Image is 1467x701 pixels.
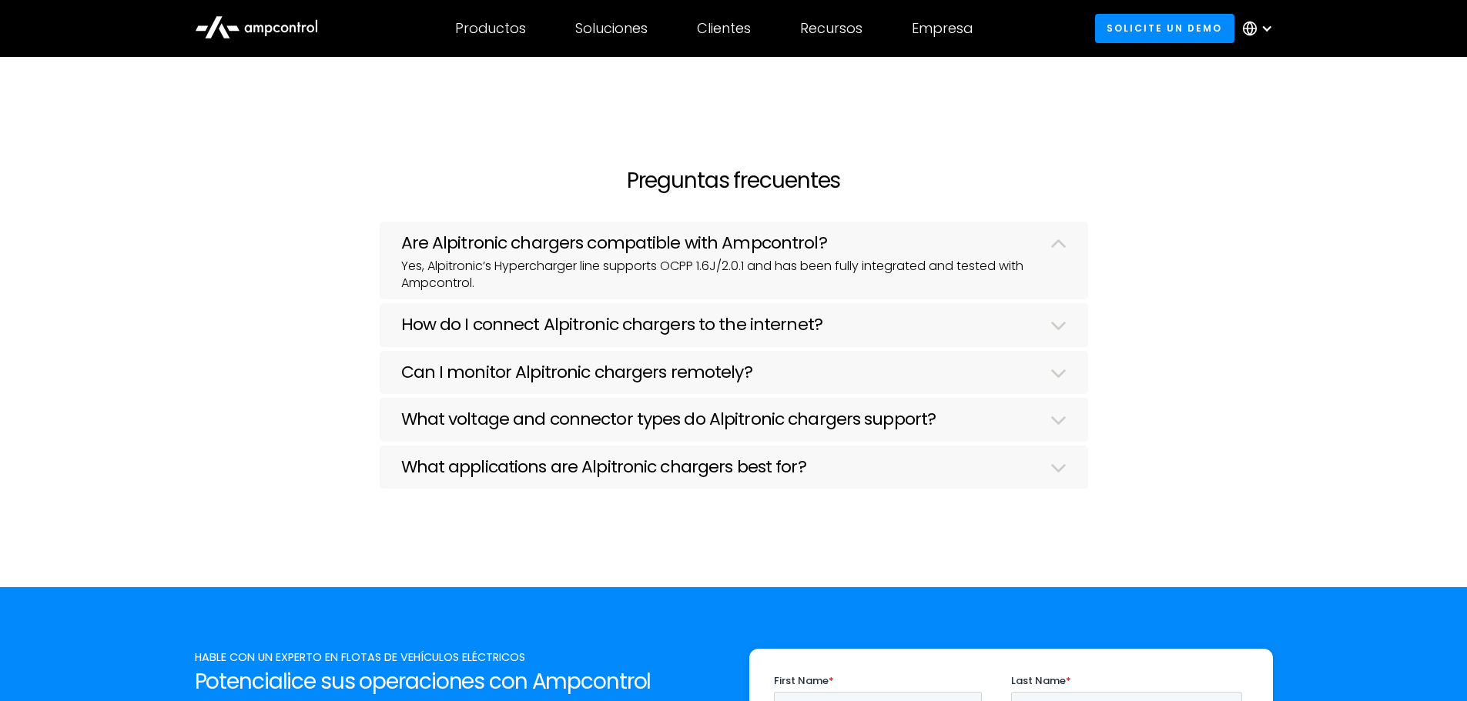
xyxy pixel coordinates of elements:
[1050,463,1067,472] img: Dropdown Arrow
[401,409,936,429] h3: What voltage and connector types do Alpitronic chargers support?
[912,20,973,37] div: Empresa
[1050,416,1067,425] img: Dropdown Arrow
[575,20,648,37] div: Soluciones
[401,233,827,253] h3: Are Alpitronic chargers compatible with Ampcontrol?
[455,20,526,37] div: Productos
[401,258,1067,292] p: Yes, Alpitronic’s Hypercharger line supports OCPP 1.6J/2.0.1 and has been fully integrated and te...
[401,457,806,477] h3: What applications are Alpitronic chargers best for?
[195,168,1273,194] h2: Preguntas frecuentes
[1050,321,1067,330] img: Dropdown Arrow
[697,20,751,37] div: Clientes
[401,315,822,335] h3: How do I connect Alpitronic chargers to the internet?
[1095,14,1234,42] a: Solicite un demo
[1050,239,1067,249] img: Dropdown Arrow
[195,669,718,695] h2: Potencialice sus operaciones con Ampcontrol
[195,649,718,666] div: HABLe CON UN EXPERTO EN FLOTAS DE VEHÍCULOS ELÉCTRICOS
[1050,369,1067,378] img: Dropdown Arrow
[800,20,862,37] div: Recursos
[401,362,752,382] h3: Can I monitor Alpitronic chargers remotely?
